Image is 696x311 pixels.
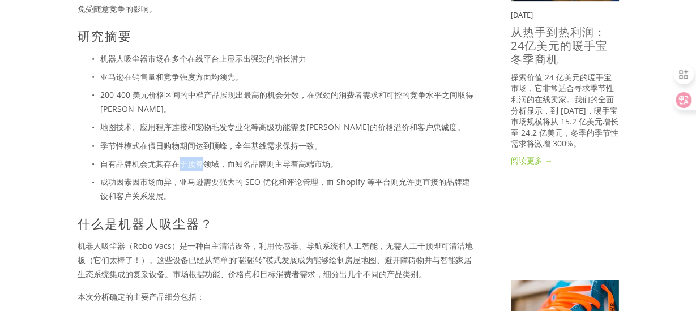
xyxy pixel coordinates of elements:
font: 地图技术、应用程序连接和宠物毛发专业化等高级功能需要[PERSON_NAME]的价格溢价和客户忠诚度。 [100,122,465,132]
font: 亚马逊在销售量和竞争强度方面均领先。 [100,71,243,82]
font: [DATE] [511,10,533,20]
font: 成功因素因市场而异，亚马逊需要强大的 SEO 优化和评论管理，而 Shopify 等平台则允许更直接的品牌建设和客户关系发展。 [100,176,470,201]
font: 本次分析确定的主要产品细分包括： [78,291,204,302]
font: 200-400 美元价格区间的中档产品展现出最高的机会分数，在强劲的消费者需求和可控的竞争水平之间取得[PERSON_NAME]。 [100,89,473,114]
a: 阅读更多 → [511,155,619,166]
font: 探索价值 24 亿美元的暖手宝市场，它非常适合寻求季节性利润的在线卖家。我们的全面分析显示，到 [DATE]，暖手宝市场规模将从 15.2 亿美元增长至 24.2 亿美元，冬季的季节性需求将激增... [511,72,618,149]
font: 机器人吸尘器市场在多个在线平台上显示出强劲的增长潜力 [100,53,306,64]
font: 机器人吸尘器（Robo Vacs）是一种自主清洁设备，利用传感器、导航系统和人工智能，无需人工干预即可清洁地板（它们太棒了！）。这些设备已经从简单的“碰碰转”模式发展成为能够绘制房屋地图、避开障... [78,240,473,279]
a: 从热手到热利润：24亿美元的暖手宝冬季商机 [511,24,608,67]
font: 自有品牌机会尤其存在于预算领域，而知名品牌则主导着高端市场。 [100,158,338,169]
font: 什么是机器人吸尘器？ [78,215,214,232]
font: 季节性模式在假日购物期间达到顶峰，全年基线需求保持一致。 [100,140,322,151]
font: 阅读更多 → [511,155,553,166]
font: 研究摘要 [78,27,132,44]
